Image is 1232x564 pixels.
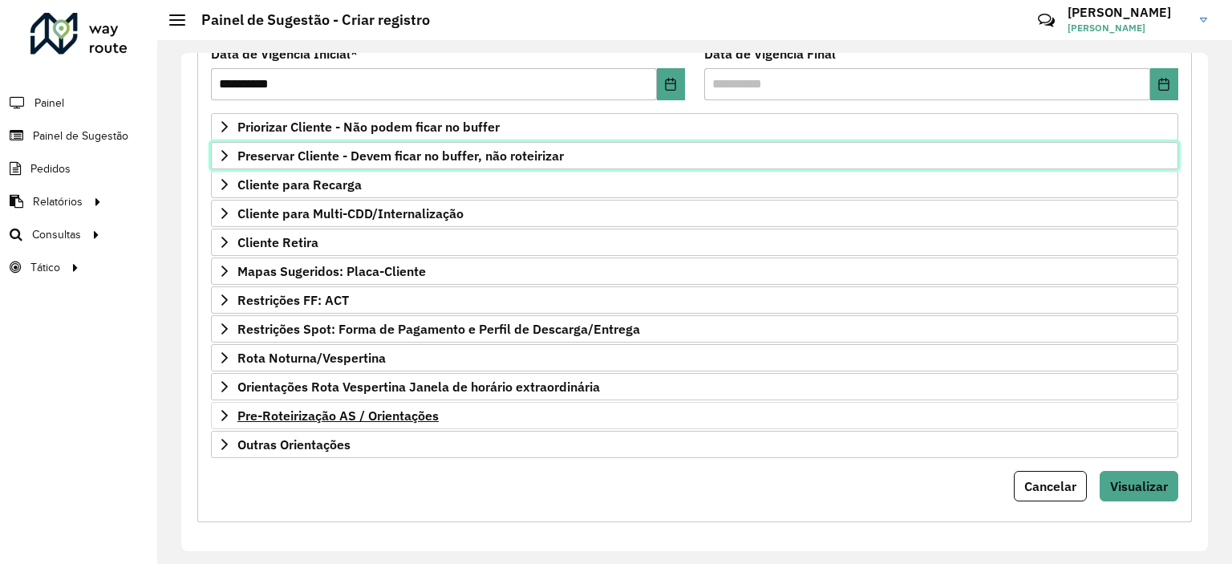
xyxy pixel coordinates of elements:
[657,68,685,100] button: Choose Date
[211,373,1178,400] a: Orientações Rota Vespertina Janela de horário extraordinária
[30,259,60,276] span: Tático
[211,344,1178,371] a: Rota Noturna/Vespertina
[33,193,83,210] span: Relatórios
[237,149,564,162] span: Preservar Cliente - Devem ficar no buffer, não roteirizar
[211,200,1178,227] a: Cliente para Multi-CDD/Internalização
[1150,68,1178,100] button: Choose Date
[30,160,71,177] span: Pedidos
[237,351,386,364] span: Rota Noturna/Vespertina
[1068,21,1188,35] span: [PERSON_NAME]
[33,128,128,144] span: Painel de Sugestão
[237,438,351,451] span: Outras Orientações
[1100,471,1178,501] button: Visualizar
[237,409,439,422] span: Pre-Roteirização AS / Orientações
[1014,471,1087,501] button: Cancelar
[211,258,1178,285] a: Mapas Sugeridos: Placa-Cliente
[211,44,358,63] label: Data de Vigência Inicial
[237,380,600,393] span: Orientações Rota Vespertina Janela de horário extraordinária
[1024,478,1076,494] span: Cancelar
[211,142,1178,169] a: Preservar Cliente - Devem ficar no buffer, não roteirizar
[211,402,1178,429] a: Pre-Roteirização AS / Orientações
[211,171,1178,198] a: Cliente para Recarga
[237,236,318,249] span: Cliente Retira
[211,286,1178,314] a: Restrições FF: ACT
[1110,478,1168,494] span: Visualizar
[237,207,464,220] span: Cliente para Multi-CDD/Internalização
[237,178,362,191] span: Cliente para Recarga
[34,95,64,112] span: Painel
[211,229,1178,256] a: Cliente Retira
[237,265,426,278] span: Mapas Sugeridos: Placa-Cliente
[237,120,500,133] span: Priorizar Cliente - Não podem ficar no buffer
[211,315,1178,343] a: Restrições Spot: Forma de Pagamento e Perfil de Descarga/Entrega
[237,294,349,306] span: Restrições FF: ACT
[185,11,430,29] h2: Painel de Sugestão - Criar registro
[1029,3,1064,38] a: Contato Rápido
[32,226,81,243] span: Consultas
[211,431,1178,458] a: Outras Orientações
[237,323,640,335] span: Restrições Spot: Forma de Pagamento e Perfil de Descarga/Entrega
[211,113,1178,140] a: Priorizar Cliente - Não podem ficar no buffer
[704,44,836,63] label: Data de Vigência Final
[1068,5,1188,20] h3: [PERSON_NAME]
